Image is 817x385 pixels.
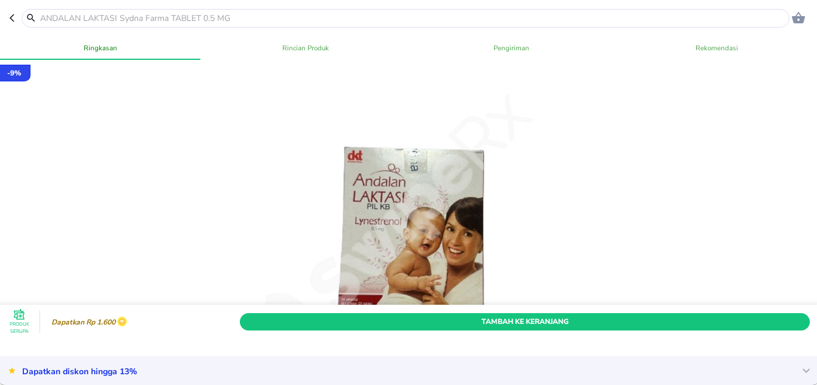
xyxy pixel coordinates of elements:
[5,42,196,54] span: Ringkasan
[416,42,607,54] span: Pengiriman
[621,42,813,54] span: Rekomendasi
[48,318,115,326] p: Dapatkan Rp 1.600
[240,313,810,330] button: Tambah Ke Keranjang
[211,42,402,54] span: Rincian Produk
[7,320,31,335] p: Produk Serupa
[16,363,137,378] p: Dapatkan diskon hingga 13%
[249,315,801,328] span: Tambah Ke Keranjang
[7,310,31,334] button: Produk Serupa
[39,12,786,25] input: ANDALAN LAKTASI Sydna Farma TABLET 0.5 MG
[7,68,21,78] p: - 9 %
